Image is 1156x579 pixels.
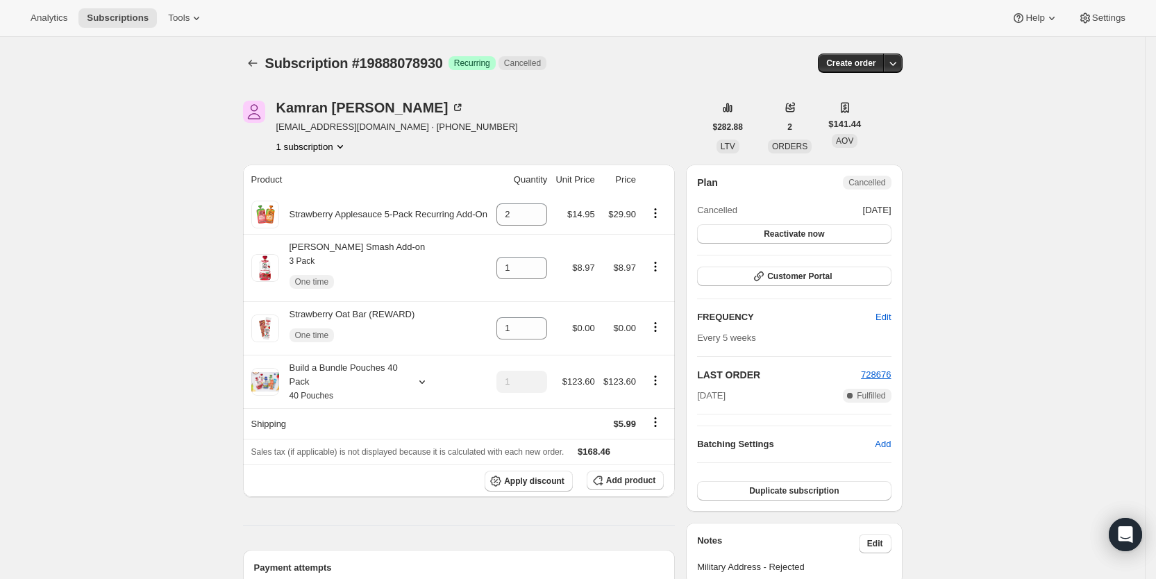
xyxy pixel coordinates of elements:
button: Customer Portal [697,267,891,286]
div: Strawberry Applesauce 5-Pack Recurring Add-On [279,208,487,221]
span: $123.60 [603,376,636,387]
span: Apply discount [504,476,564,487]
span: Help [1025,12,1044,24]
span: 2 [787,121,792,133]
span: $168.46 [578,446,610,457]
button: Edit [859,534,891,553]
a: 728676 [861,369,891,380]
th: Unit Price [551,165,599,195]
h2: Payment attempts [254,561,664,575]
span: $123.60 [562,376,595,387]
div: Kamran [PERSON_NAME] [276,101,465,115]
button: Create order [818,53,884,73]
small: 3 Pack [290,256,315,266]
button: Product actions [644,205,667,221]
span: Edit [867,538,883,549]
div: Open Intercom Messenger [1109,518,1142,551]
h2: Plan [697,176,718,190]
button: Reactivate now [697,224,891,244]
button: Subscriptions [243,53,262,73]
h6: Batching Settings [697,437,875,451]
span: ORDERS [772,142,807,151]
span: Add [875,437,891,451]
button: Add [866,433,899,455]
button: Tools [160,8,212,28]
button: Product actions [276,140,347,153]
button: Help [1003,8,1066,28]
img: product img [251,201,279,228]
span: $8.97 [613,262,636,273]
img: product img [253,254,277,282]
span: [DATE] [863,203,891,217]
span: Subscriptions [87,12,149,24]
span: Every 5 weeks [697,333,756,343]
span: Reactivate now [764,228,824,240]
button: Settings [1070,8,1134,28]
span: Military Address - Rejected [697,560,891,574]
button: Analytics [22,8,76,28]
div: [PERSON_NAME] Smash Add-on [279,240,426,296]
span: $5.99 [613,419,636,429]
th: Shipping [243,408,493,439]
button: Apply discount [485,471,573,492]
button: Product actions [644,319,667,335]
span: [DATE] [697,389,726,403]
span: LTV [721,142,735,151]
span: $282.88 [713,121,743,133]
span: Settings [1092,12,1125,24]
span: $29.90 [608,209,636,219]
span: $0.00 [572,323,595,333]
button: 2 [779,117,801,137]
span: One time [295,276,329,287]
span: Fulfilled [857,390,885,401]
button: Edit [867,306,899,328]
th: Product [243,165,493,195]
span: $141.44 [828,117,861,131]
button: Subscriptions [78,8,157,28]
span: Add product [606,475,655,486]
h2: LAST ORDER [697,368,861,382]
span: Cancelled [848,177,885,188]
span: Tools [168,12,190,24]
span: Duplicate subscription [749,485,839,496]
span: Recurring [454,58,490,69]
th: Quantity [492,165,551,195]
button: Product actions [644,259,667,274]
span: Kamran Malik [243,101,265,123]
span: Subscription #19888078930 [265,56,443,71]
th: Price [599,165,640,195]
h3: Notes [697,534,859,553]
button: 728676 [861,368,891,382]
span: AOV [836,136,853,146]
button: Shipping actions [644,414,667,430]
img: product img [251,314,279,342]
span: Cancelled [504,58,541,69]
span: Sales tax (if applicable) is not displayed because it is calculated with each new order. [251,447,564,457]
button: Duplicate subscription [697,481,891,501]
button: Product actions [644,373,667,388]
span: Cancelled [697,203,737,217]
span: $8.97 [572,262,595,273]
span: $14.95 [567,209,595,219]
span: Analytics [31,12,67,24]
button: Add product [587,471,664,490]
span: Customer Portal [767,271,832,282]
small: 40 Pouches [290,391,333,401]
span: Edit [876,310,891,324]
div: Build a Bundle Pouches 40 Pack [279,361,404,403]
button: $282.88 [705,117,751,137]
span: $0.00 [613,323,636,333]
span: One time [295,330,329,341]
span: Create order [826,58,876,69]
h2: FREQUENCY [697,310,876,324]
span: [EMAIL_ADDRESS][DOMAIN_NAME] · [PHONE_NUMBER] [276,120,518,134]
div: Strawberry Oat Bar (REWARD) [279,308,415,349]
